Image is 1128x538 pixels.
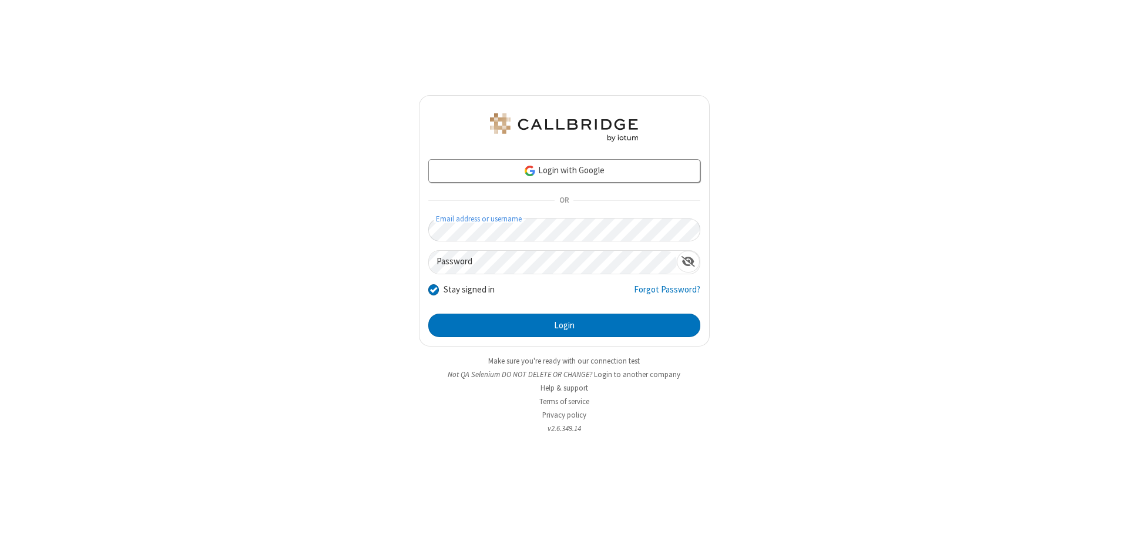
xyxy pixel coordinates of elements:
img: google-icon.png [523,164,536,177]
input: Password [429,251,677,274]
a: Forgot Password? [634,283,700,305]
a: Terms of service [539,396,589,406]
iframe: Chat [1099,507,1119,530]
li: v2.6.349.14 [419,423,710,434]
a: Privacy policy [542,410,586,420]
a: Login with Google [428,159,700,183]
input: Email address or username [428,218,700,241]
span: OR [555,193,573,209]
img: QA Selenium DO NOT DELETE OR CHANGE [488,113,640,142]
li: Not QA Selenium DO NOT DELETE OR CHANGE? [419,369,710,380]
a: Help & support [540,383,588,393]
div: Show password [677,251,700,273]
a: Make sure you're ready with our connection test [488,356,640,366]
label: Stay signed in [444,283,495,297]
button: Login to another company [594,369,680,380]
button: Login [428,314,700,337]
